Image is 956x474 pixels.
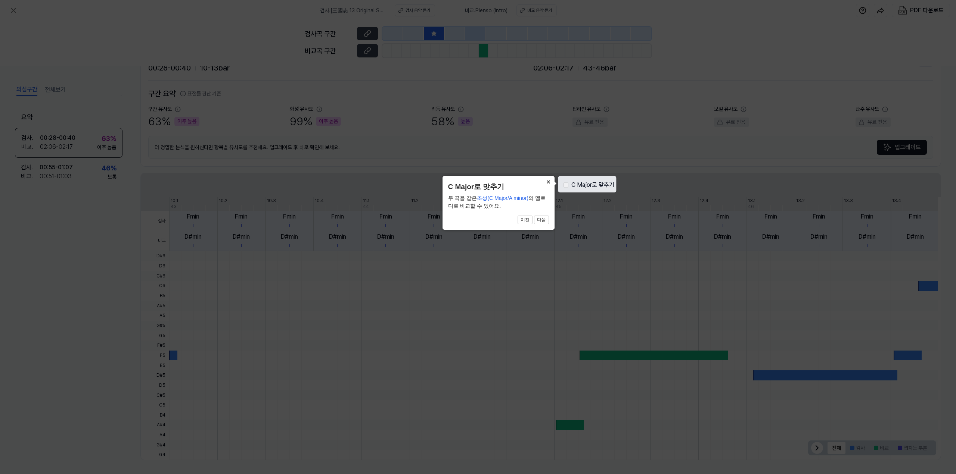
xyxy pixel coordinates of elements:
button: 다음 [534,216,549,225]
header: C Major로 맞추기 [448,182,549,192]
button: Close [543,176,555,186]
span: 조성(C Major/A minor) [477,195,528,201]
button: 이전 [518,216,533,225]
div: 두 곡을 같은 의 멜로디로 비교할 수 있어요. [448,194,549,210]
label: C Major로 맞추기 [571,181,614,189]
